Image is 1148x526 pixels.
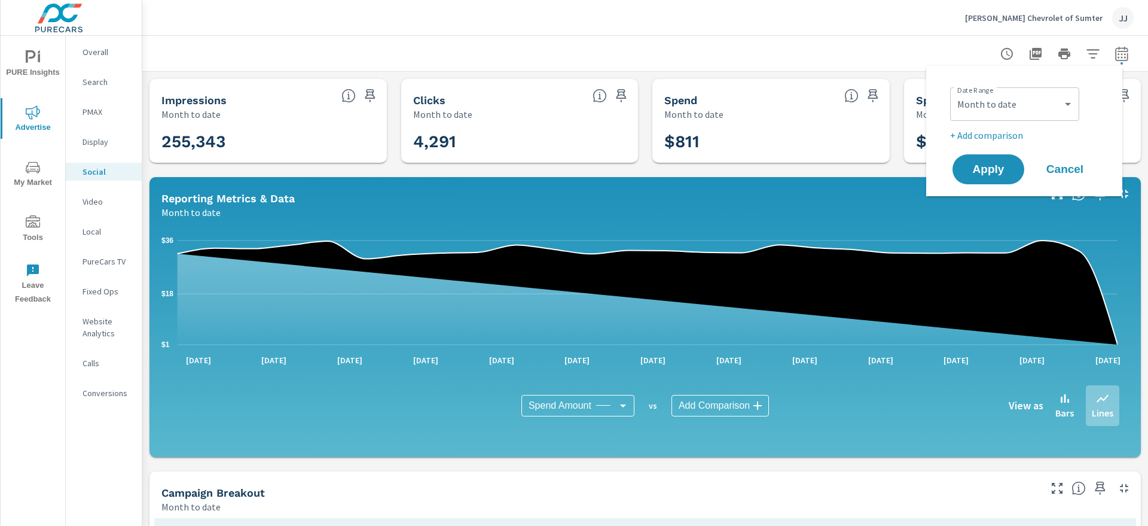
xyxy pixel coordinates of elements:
[83,285,132,297] p: Fixed Ops
[83,46,132,58] p: Overall
[521,395,634,416] div: Spend Amount
[253,354,295,366] p: [DATE]
[161,94,227,107] h5: Impressions
[83,256,132,267] p: PureCars TV
[4,160,62,190] span: My Market
[1115,184,1134,203] button: Minimize Widget
[916,132,1129,152] h3: $19
[341,89,356,103] span: The number of times an ad was shown on your behalf.
[1110,42,1134,66] button: Select Date Range
[664,94,697,107] h5: Spend
[1041,164,1089,175] span: Cancel
[161,500,221,514] p: Month to date
[1048,479,1067,498] button: Make Fullscreen
[161,205,221,220] p: Month to date
[863,86,883,105] span: Save this to your personalized report
[161,107,221,121] p: Month to date
[481,354,523,366] p: [DATE]
[671,395,769,416] div: Add Comparison
[83,315,132,339] p: Website Analytics
[1112,7,1134,29] div: JJ
[1115,479,1134,498] button: Minimize Widget
[66,223,142,241] div: Local
[950,128,1103,142] p: + Add comparison
[916,107,975,121] p: Month to date
[556,354,598,366] p: [DATE]
[83,357,132,369] p: Calls
[83,166,132,178] p: Social
[161,132,375,152] h3: 255,343
[964,164,1012,175] span: Apply
[66,163,142,181] div: Social
[66,312,142,342] div: Website Analytics
[1052,42,1076,66] button: Print Report
[935,354,977,366] p: [DATE]
[361,86,380,105] span: Save this to your personalized report
[83,106,132,118] p: PMAX
[1087,354,1129,366] p: [DATE]
[529,400,591,412] span: Spend Amount
[4,263,62,306] span: Leave Feedback
[1115,86,1134,105] span: Save this to your personalized report
[161,487,265,499] h5: Campaign Breakout
[66,253,142,270] div: PureCars TV
[664,107,723,121] p: Month to date
[965,13,1103,23] p: [PERSON_NAME] Chevrolet of Sumter
[632,354,674,366] p: [DATE]
[413,94,445,107] h5: Clicks
[612,86,631,105] span: Save this to your personalized report
[1024,42,1048,66] button: "Export Report to PDF"
[83,387,132,399] p: Conversions
[4,50,62,80] span: PURE Insights
[83,196,132,208] p: Video
[1029,154,1101,184] button: Cancel
[634,400,671,411] p: vs
[66,133,142,151] div: Display
[66,43,142,61] div: Overall
[844,89,859,103] span: The amount of money spent on advertising during the period.
[329,354,371,366] p: [DATE]
[178,354,219,366] p: [DATE]
[161,340,170,349] text: $1
[784,354,826,366] p: [DATE]
[593,89,607,103] span: The number of times an ad was clicked by a consumer.
[1091,479,1110,498] span: Save this to your personalized report
[161,192,295,205] h5: Reporting Metrics & Data
[66,384,142,402] div: Conversions
[161,236,173,245] text: $36
[66,282,142,300] div: Fixed Ops
[708,354,750,366] p: [DATE]
[83,226,132,238] p: Local
[413,107,472,121] p: Month to date
[83,136,132,148] p: Display
[1,36,65,311] div: nav menu
[664,132,878,152] h3: $811
[66,103,142,121] div: PMAX
[1092,406,1113,420] p: Lines
[860,354,902,366] p: [DATE]
[405,354,447,366] p: [DATE]
[4,105,62,135] span: Advertise
[1011,354,1053,366] p: [DATE]
[66,354,142,372] div: Calls
[916,94,1024,107] h5: Spend Per Unit Sold
[4,215,62,245] span: Tools
[1009,400,1043,412] h6: View as
[83,76,132,88] p: Search
[413,132,627,152] h3: 4,291
[1071,481,1086,495] span: This is a summary of Social performance results by campaign. Each column can be sorted.
[66,73,142,91] div: Search
[952,154,1024,184] button: Apply
[1055,406,1074,420] p: Bars
[679,400,750,412] span: Add Comparison
[161,290,173,298] text: $18
[66,193,142,211] div: Video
